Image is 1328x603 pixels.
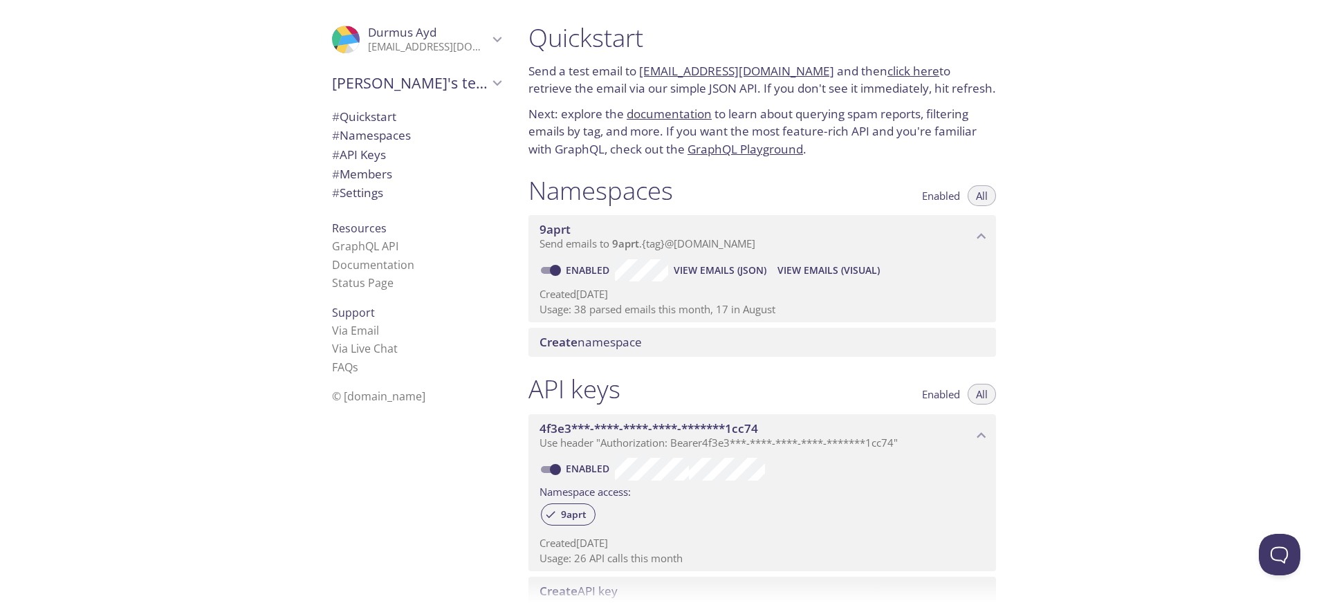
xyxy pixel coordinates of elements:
[321,17,512,62] div: Durmus Ayd
[688,141,803,157] a: GraphQL Playground
[321,183,512,203] div: Team Settings
[674,262,766,279] span: View Emails (JSON)
[564,462,615,475] a: Enabled
[528,215,996,258] div: 9aprt namespace
[539,536,985,550] p: Created [DATE]
[332,109,340,124] span: #
[539,302,985,317] p: Usage: 38 parsed emails this month, 17 in August
[528,175,673,206] h1: Namespaces
[528,105,996,158] p: Next: explore the to learn about querying spam reports, filtering emails by tag, and more. If you...
[353,360,358,375] span: s
[332,127,340,143] span: #
[332,257,414,272] a: Documentation
[332,185,340,201] span: #
[332,305,375,320] span: Support
[332,147,340,163] span: #
[332,147,386,163] span: API Keys
[332,73,488,93] span: [PERSON_NAME]'s team
[553,508,595,521] span: 9aprt
[332,221,387,236] span: Resources
[627,106,712,122] a: documentation
[321,165,512,184] div: Members
[332,166,392,182] span: Members
[332,239,398,254] a: GraphQL API
[528,62,996,98] p: Send a test email to and then to retrieve the email via our simple JSON API. If you don't see it ...
[639,63,834,79] a: [EMAIL_ADDRESS][DOMAIN_NAME]
[332,166,340,182] span: #
[777,262,880,279] span: View Emails (Visual)
[332,323,379,338] a: Via Email
[528,328,996,357] div: Create namespace
[368,24,436,40] span: Durmus Ayd
[332,275,394,290] a: Status Page
[914,185,968,206] button: Enabled
[564,263,615,277] a: Enabled
[612,236,639,250] span: 9aprt
[368,40,488,54] p: [EMAIL_ADDRESS][DOMAIN_NAME]
[539,334,578,350] span: Create
[539,334,642,350] span: namespace
[541,503,596,526] div: 9aprt
[332,360,358,375] a: FAQ
[332,389,425,404] span: © [DOMAIN_NAME]
[539,221,571,237] span: 9aprt
[332,341,398,356] a: Via Live Chat
[321,65,512,101] div: Durmus's team
[668,259,772,281] button: View Emails (JSON)
[968,185,996,206] button: All
[332,109,396,124] span: Quickstart
[539,481,631,501] label: Namespace access:
[539,551,985,566] p: Usage: 26 API calls this month
[332,185,383,201] span: Settings
[887,63,939,79] a: click here
[321,126,512,145] div: Namespaces
[539,287,985,301] p: Created [DATE]
[1259,534,1300,575] iframe: Help Scout Beacon - Open
[332,127,411,143] span: Namespaces
[321,107,512,127] div: Quickstart
[914,384,968,405] button: Enabled
[321,145,512,165] div: API Keys
[528,373,620,405] h1: API keys
[772,259,885,281] button: View Emails (Visual)
[528,22,996,53] h1: Quickstart
[539,236,755,250] span: Send emails to . {tag} @[DOMAIN_NAME]
[968,384,996,405] button: All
